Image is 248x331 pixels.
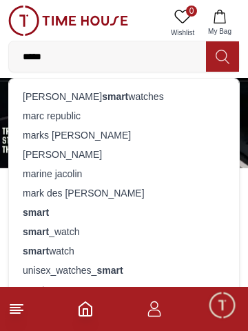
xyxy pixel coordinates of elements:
span: Wishlist [165,28,200,38]
div: [PERSON_NAME] [17,145,231,164]
strong: smart [23,226,49,237]
div: _watch [17,222,231,241]
div: marks [PERSON_NAME] [17,126,231,145]
div: Chat Widget [207,290,238,321]
span: My Bag [203,26,237,37]
strong: smart [102,91,128,102]
div: mark des [PERSON_NAME] [17,183,231,203]
div: watch [17,241,231,261]
strong: smart [23,245,49,257]
strong: smart [23,207,49,218]
div: marine jacolin [17,164,231,183]
a: 0Wishlist [165,6,200,41]
div: marc republic [17,106,231,126]
button: My Bag [200,6,240,41]
div: quartz [17,280,231,299]
div: unisex_watches_ [17,261,231,280]
strong: smart [96,265,123,276]
div: [PERSON_NAME] watches [17,87,231,106]
a: Home [77,301,94,317]
img: ... [8,6,128,36]
span: 0 [186,6,197,17]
